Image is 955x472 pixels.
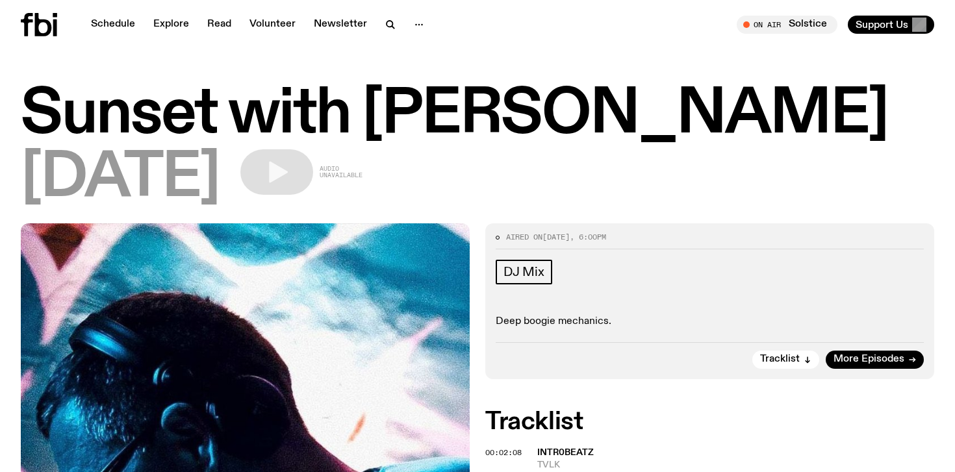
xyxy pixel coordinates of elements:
span: TVLK [537,459,934,471]
span: More Episodes [834,354,904,364]
a: DJ Mix [496,260,552,284]
span: DJ Mix [503,265,544,279]
h2: Tracklist [485,410,934,434]
h1: Sunset with [PERSON_NAME] [21,86,934,144]
span: [DATE] [21,149,220,208]
a: Read [199,16,239,34]
button: On AirSolstice [737,16,837,34]
span: 00:02:08 [485,447,522,458]
button: 00:02:08 [485,449,522,456]
p: Deep boogie mechanics. [496,316,924,328]
span: , 6:00pm [570,232,606,242]
a: More Episodes [826,351,924,369]
span: Support Us [856,19,908,31]
span: Tracklist [760,354,800,364]
span: Audio unavailable [320,166,363,179]
a: Explore [146,16,197,34]
button: Support Us [848,16,934,34]
button: Tracklist [752,351,819,369]
span: [DATE] [542,232,570,242]
a: Volunteer [242,16,303,34]
a: Newsletter [306,16,375,34]
span: Aired on [506,232,542,242]
span: intr0beatz [537,448,594,457]
a: Schedule [83,16,143,34]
